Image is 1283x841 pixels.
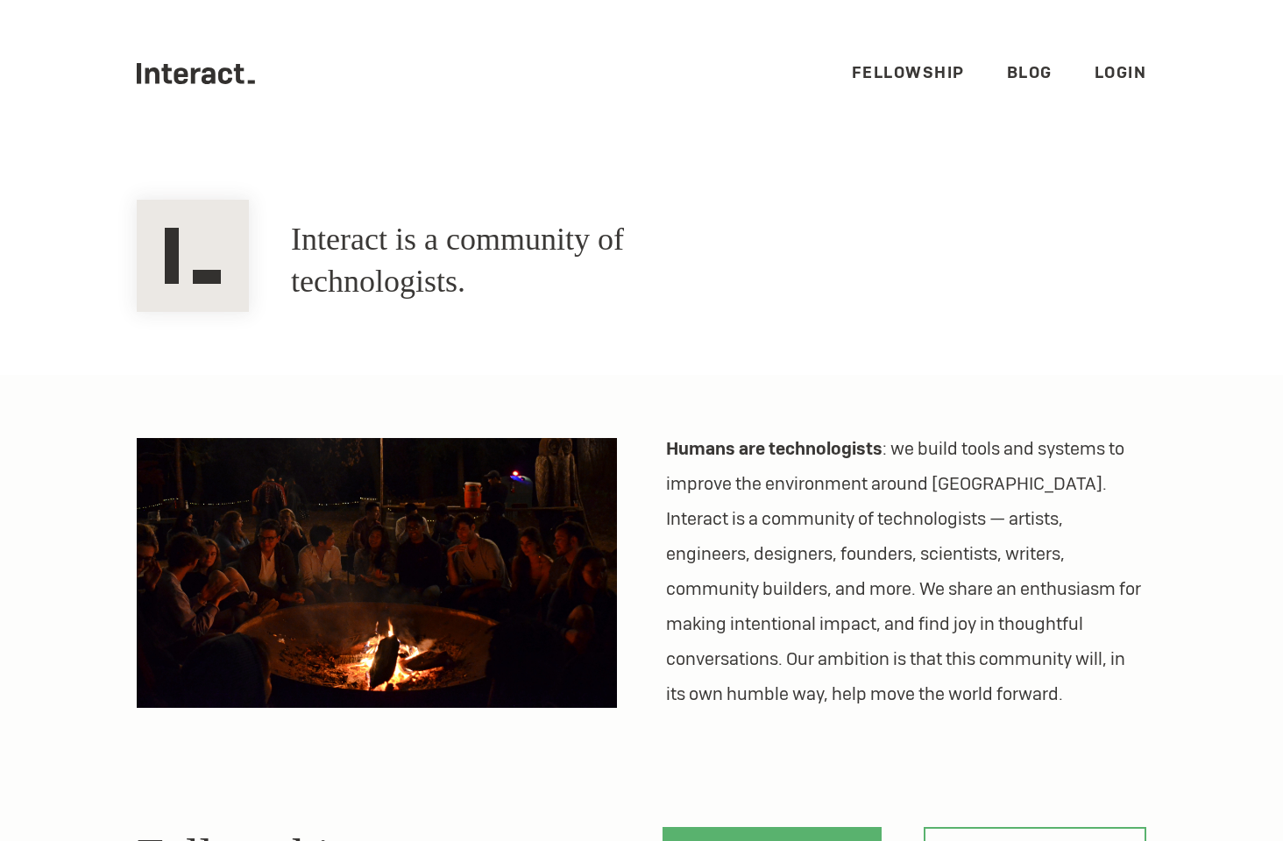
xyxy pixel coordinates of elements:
img: A fireplace discussion at an Interact Retreat [137,438,617,708]
strong: Humans are technologists [666,437,883,460]
p: : we build tools and systems to improve the environment around [GEOGRAPHIC_DATA]. Interact is a c... [666,431,1146,711]
a: Fellowship [852,62,965,82]
a: Login [1095,62,1147,82]
h1: Interact is a community of technologists. [291,219,764,303]
img: Interact Logo [137,200,249,312]
a: Blog [1007,62,1053,82]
